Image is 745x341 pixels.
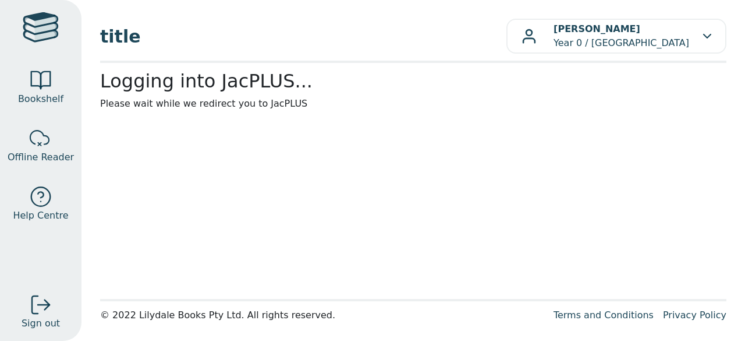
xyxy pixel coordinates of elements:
[100,308,544,322] div: © 2022 Lilydale Books Pty Ltd. All rights reserved.
[13,209,68,223] span: Help Centre
[100,23,506,50] span: title
[554,310,654,321] a: Terms and Conditions
[506,19,726,54] button: [PERSON_NAME]Year 0 / [GEOGRAPHIC_DATA]
[100,70,726,92] h2: Logging into JacPLUS...
[554,23,640,34] b: [PERSON_NAME]
[8,150,74,164] span: Offline Reader
[554,22,689,50] p: Year 0 / [GEOGRAPHIC_DATA]
[18,92,63,106] span: Bookshelf
[100,97,726,111] p: Please wait while we redirect you to JacPLUS
[663,310,726,321] a: Privacy Policy
[22,317,60,331] span: Sign out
